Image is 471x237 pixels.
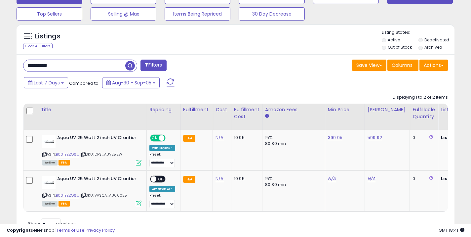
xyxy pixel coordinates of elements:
div: ASIN: [42,176,141,206]
div: Repricing [149,106,177,113]
a: Terms of Use [57,227,85,233]
span: Show: entries [28,220,76,227]
small: Amazon Fees. [265,113,269,119]
div: Amazon AI * [149,186,175,192]
a: N/A [216,175,223,182]
span: OFF [165,135,175,141]
div: Min Price [328,106,362,113]
div: Preset: [149,193,175,208]
a: N/A [368,175,375,182]
div: 0 [412,176,433,182]
span: 2025-09-13 18:41 GMT [439,227,464,233]
div: 15% [265,135,320,141]
div: Fulfillment Cost [234,106,259,120]
div: Amazon Fees [265,106,322,113]
div: $0.30 min [265,141,320,147]
a: N/A [328,175,336,182]
div: ASIN: [42,135,141,165]
div: Title [41,106,144,113]
span: Aug-30 - Sep-05 [112,79,151,86]
div: Preset: [149,152,175,167]
span: | SKU: DPS_AUV252W [80,152,122,157]
div: Displaying 1 to 2 of 2 items [393,94,448,101]
small: FBA [183,135,195,142]
span: Compared to: [69,80,99,86]
p: Listing States: [382,29,454,36]
small: FBA [183,176,195,183]
a: 399.95 [328,134,342,141]
span: OFF [156,176,167,182]
b: Listed Price: [441,134,471,141]
span: ON [151,135,159,141]
button: Actions [419,60,448,71]
a: B001EZZO6U [56,193,79,198]
img: 21AInSopv3L._SL40_.jpg [42,176,56,189]
h5: Listings [35,32,60,41]
button: Top Sellers [17,7,82,21]
span: All listings currently available for purchase on Amazon [42,201,58,207]
a: B001EZZO6U [56,152,79,157]
div: 10.95 [234,135,257,141]
button: 30 Day Decrease [239,7,304,21]
label: Active [388,37,400,43]
div: 15% [265,176,320,182]
b: Aqua UV 25 Watt 2 inch UV Clarifier [57,176,137,184]
span: | SKU: VASCA_AU00025 [80,193,127,198]
button: Aug-30 - Sep-05 [102,77,160,88]
button: Filters [140,60,166,71]
b: Aqua UV 25 Watt 2 inch UV Clarifier [57,135,137,143]
div: 10.95 [234,176,257,182]
div: Win BuyBox * [149,145,175,151]
b: Listed Price: [441,175,471,182]
button: Last 7 Days [24,77,68,88]
img: 21AInSopv3L._SL40_.jpg [42,135,56,148]
span: Last 7 Days [34,79,60,86]
a: 599.92 [368,134,382,141]
a: N/A [216,134,223,141]
div: Cost [216,106,228,113]
div: Fulfillable Quantity [412,106,435,120]
label: Deactivated [424,37,449,43]
div: Clear All Filters [23,43,53,49]
button: Items Being Repriced [165,7,230,21]
button: Save View [352,60,386,71]
label: Out of Stock [388,44,412,50]
label: Archived [424,44,442,50]
button: Selling @ Max [91,7,156,21]
span: FBA [59,160,70,166]
span: Columns [392,62,412,69]
div: [PERSON_NAME] [368,106,407,113]
a: Privacy Policy [86,227,115,233]
span: All listings currently available for purchase on Amazon [42,160,58,166]
div: seller snap | | [7,227,115,234]
div: 0 [412,135,433,141]
span: FBA [59,201,70,207]
div: Fulfillment [183,106,210,113]
button: Columns [387,60,418,71]
strong: Copyright [7,227,31,233]
div: $0.30 min [265,182,320,188]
